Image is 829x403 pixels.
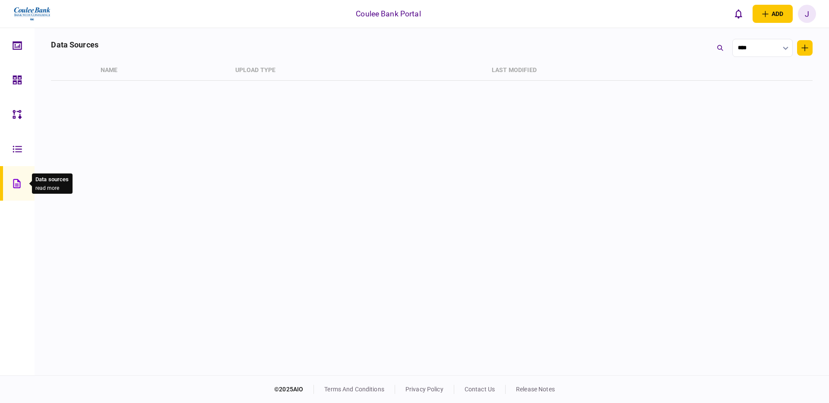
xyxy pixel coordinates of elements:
div: Data sources [35,175,69,184]
th: last modified [487,60,767,81]
a: privacy policy [405,386,443,393]
img: client company logo [13,3,51,25]
button: open notifications list [729,5,747,23]
button: read more [35,185,59,191]
div: data sources [51,39,98,50]
a: contact us [465,386,495,393]
div: © 2025 AIO [274,385,314,394]
button: J [798,5,816,23]
th: Upload Type [231,60,487,81]
a: terms and conditions [324,386,384,393]
div: Coulee Bank Portal [356,8,421,19]
button: open adding identity options [753,5,793,23]
th: Name [96,60,231,81]
a: release notes [516,386,555,393]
